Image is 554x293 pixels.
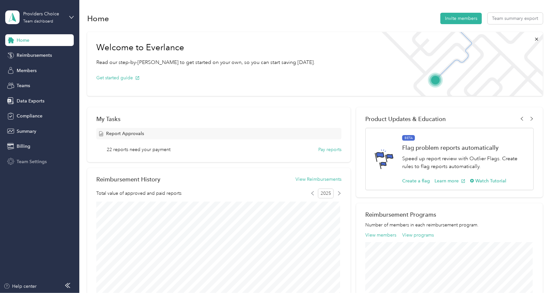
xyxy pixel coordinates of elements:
span: Compliance [17,113,42,119]
p: Number of members in each reimbursement program. [365,222,533,228]
span: Team Settings [17,158,47,165]
button: Pay reports [318,146,341,153]
div: Providers Choice [23,10,64,17]
button: Get started guide [96,74,140,81]
p: Read our step-by-[PERSON_NAME] to get started on your own, so you can start saving [DATE]. [96,58,315,67]
span: Product Updates & Education [365,116,446,122]
h1: Flag problem reports automatically [402,144,526,151]
button: Watch Tutorial [470,177,506,184]
span: Home [17,37,29,44]
span: 22 reports need your payment [107,146,170,153]
span: Summary [17,128,36,135]
span: Report Approvals [106,130,144,137]
button: Create a flag [402,177,430,184]
h2: Reimbursement Programs [365,211,533,218]
span: Teams [17,82,30,89]
span: Total value of approved and paid reports [96,190,182,197]
button: View Reimbursements [295,176,341,183]
button: Learn more [435,177,466,184]
p: Speed up report review with Outlier Flags. Create rules to flag reports automatically. [402,155,526,171]
button: Invite members [440,13,482,24]
span: BETA [402,135,415,141]
button: Team summary export [488,13,543,24]
span: Members [17,67,37,74]
img: Welcome to everlance [375,32,543,96]
div: My Tasks [96,116,341,122]
iframe: Everlance-gr Chat Button Frame [517,256,554,293]
span: 2025 [318,189,334,198]
span: Reimbursements [17,52,52,59]
span: Data Exports [17,98,44,104]
span: Billing [17,143,30,150]
button: Help center [4,283,37,290]
button: View programs [402,232,434,239]
button: View members [365,232,396,239]
h1: Welcome to Everlance [96,42,315,53]
div: Team dashboard [23,20,53,23]
h1: Home [87,15,109,22]
h2: Reimbursement History [96,176,160,183]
